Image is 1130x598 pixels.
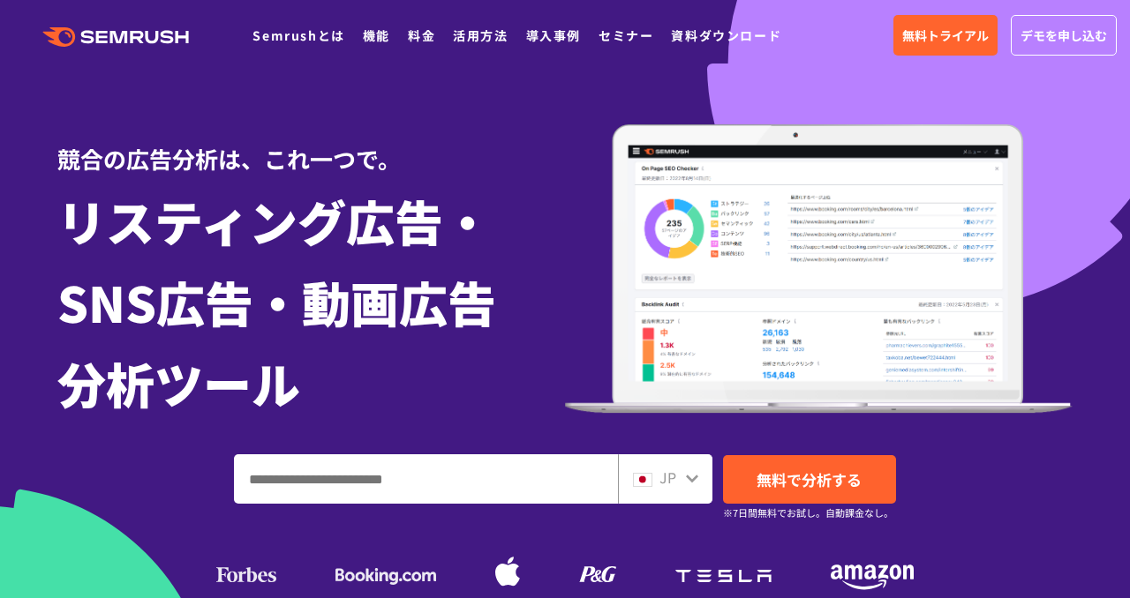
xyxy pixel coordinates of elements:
a: 導入事例 [526,26,581,44]
a: 活用方法 [453,26,508,44]
small: ※7日間無料でお試し。自動課金なし。 [723,505,893,521]
h1: リスティング広告・ SNS広告・動画広告 分析ツール [57,180,565,423]
span: JP [659,467,676,488]
div: 競合の広告分析は、これ一つで。 [57,115,565,176]
a: 無料トライアル [893,15,998,56]
span: デモを申し込む [1021,26,1107,45]
a: デモを申し込む [1011,15,1117,56]
a: 無料で分析する [723,455,896,504]
a: 資料ダウンロード [671,26,781,44]
input: ドメイン、キーワードまたはURLを入力してください [235,455,617,503]
a: 料金 [408,26,435,44]
a: 機能 [363,26,390,44]
a: セミナー [599,26,653,44]
span: 無料で分析する [757,468,862,490]
span: 無料トライアル [902,26,989,45]
a: Semrushとは [252,26,344,44]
